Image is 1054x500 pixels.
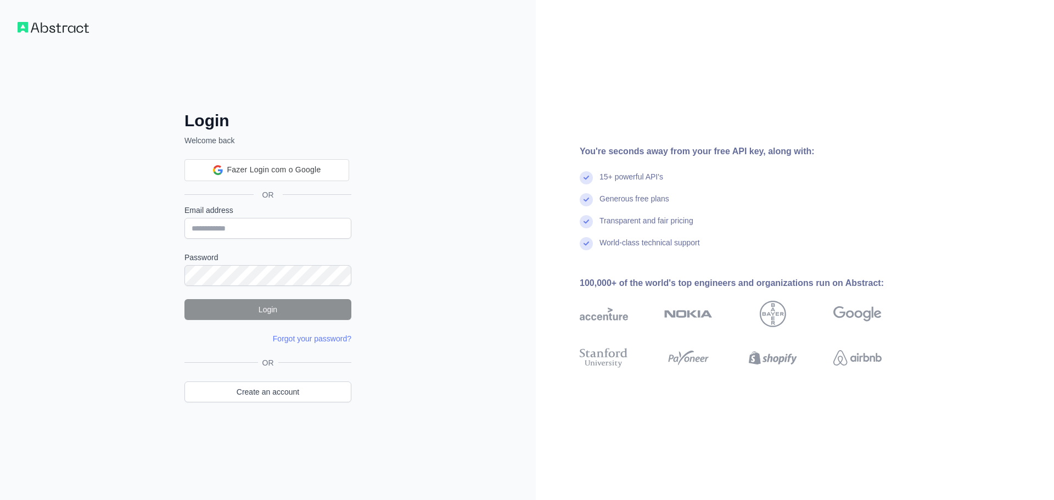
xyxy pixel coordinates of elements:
[254,189,283,200] span: OR
[184,205,351,216] label: Email address
[184,159,349,181] div: Fazer Login com o Google
[580,171,593,184] img: check mark
[760,301,786,327] img: bayer
[580,193,593,206] img: check mark
[184,381,351,402] a: Create an account
[664,346,713,370] img: payoneer
[580,237,593,250] img: check mark
[833,301,882,327] img: google
[580,346,628,370] img: stanford university
[580,301,628,327] img: accenture
[273,334,351,343] a: Forgot your password?
[184,111,351,131] h2: Login
[749,346,797,370] img: shopify
[580,215,593,228] img: check mark
[227,164,321,176] span: Fazer Login com o Google
[580,145,917,158] div: You're seconds away from your free API key, along with:
[258,357,278,368] span: OR
[599,237,700,259] div: World-class technical support
[599,171,663,193] div: 15+ powerful API's
[18,22,89,33] img: Workflow
[599,215,693,237] div: Transparent and fair pricing
[664,301,713,327] img: nokia
[580,277,917,290] div: 100,000+ of the world's top engineers and organizations run on Abstract:
[599,193,669,215] div: Generous free plans
[184,135,351,146] p: Welcome back
[184,299,351,320] button: Login
[833,346,882,370] img: airbnb
[184,252,351,263] label: Password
